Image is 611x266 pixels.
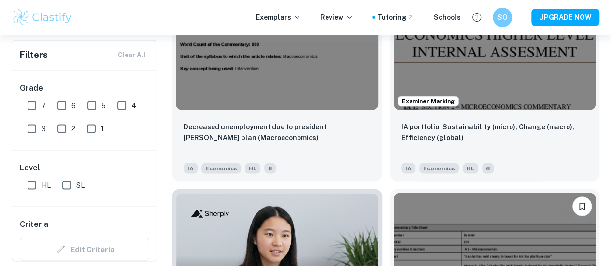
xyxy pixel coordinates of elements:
[12,8,73,27] img: Clastify logo
[71,100,76,111] span: 6
[264,163,276,173] span: 6
[531,9,599,26] button: UPGRADE NOW
[184,163,198,173] span: IA
[419,163,459,173] span: Economics
[20,48,48,62] h6: Filters
[398,97,458,105] span: Examiner Marking
[572,196,592,216] button: Bookmark
[20,238,149,261] div: Criteria filters are unavailable when searching by topic
[401,163,415,173] span: IA
[434,12,461,23] a: Schools
[256,12,301,23] p: Exemplars
[493,8,512,27] button: SO
[401,121,588,142] p: IA portfolio: Sustainability (micro), Change (macro), Efficiency (global)
[42,100,46,111] span: 7
[482,163,494,173] span: 6
[201,163,241,173] span: Economics
[320,12,353,23] p: Review
[20,82,149,94] h6: Grade
[20,218,48,230] h6: Criteria
[101,123,104,134] span: 1
[463,163,478,173] span: HL
[20,162,149,173] h6: Level
[377,12,414,23] a: Tutoring
[101,100,106,111] span: 5
[245,163,260,173] span: HL
[184,121,370,142] p: Decreased unemployment due to president Joe Biden’s plan (Macroeconomics)
[76,180,85,190] span: SL
[497,12,508,23] h6: SO
[71,123,75,134] span: 2
[42,123,46,134] span: 3
[42,180,51,190] span: HL
[469,9,485,26] button: Help and Feedback
[131,100,136,111] span: 4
